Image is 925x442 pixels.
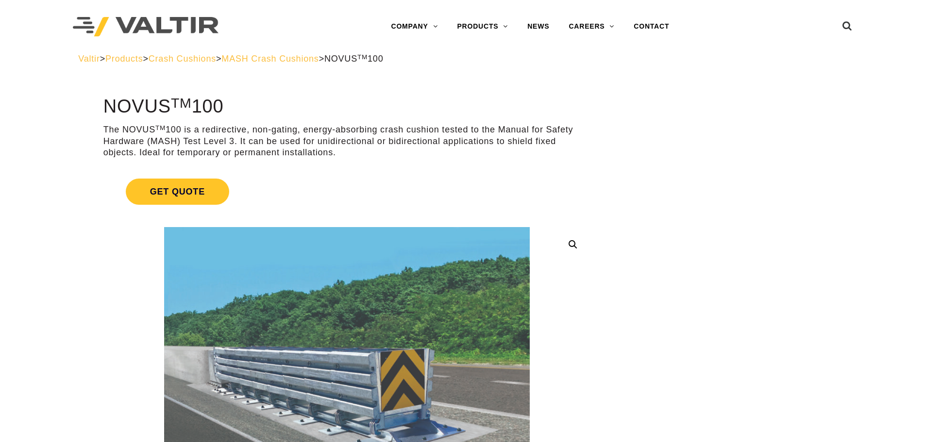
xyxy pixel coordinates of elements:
sup: TM [357,53,368,61]
a: MASH Crash Cushions [221,54,319,64]
span: NOVUS 100 [324,54,384,64]
a: PRODUCTS [447,17,518,36]
img: Valtir [73,17,219,37]
a: Get Quote [103,167,590,216]
a: NEWS [518,17,559,36]
a: CONTACT [624,17,679,36]
a: Valtir [78,54,100,64]
p: The NOVUS 100 is a redirective, non-gating, energy-absorbing crash cushion tested to the Manual f... [103,124,590,158]
div: > > > > [78,53,847,65]
sup: TM [171,95,192,111]
sup: TM [155,124,166,131]
a: COMPANY [381,17,447,36]
a: Crash Cushions [149,54,216,64]
span: Get Quote [126,179,229,205]
h1: NOVUS 100 [103,97,590,117]
a: CAREERS [559,17,624,36]
a: Products [105,54,143,64]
